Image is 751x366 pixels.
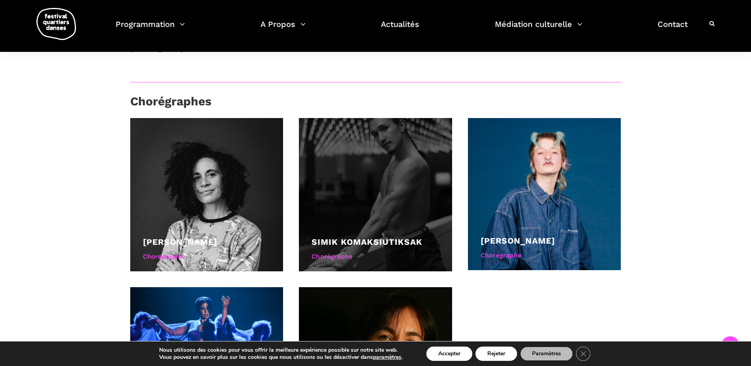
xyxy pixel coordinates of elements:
[116,17,185,41] a: Programmation
[381,17,419,41] a: Actualités
[495,17,582,41] a: Médiation culturelle
[260,17,306,41] a: A Propos
[658,17,688,41] a: Contact
[373,354,401,361] button: paramètres
[475,347,517,361] button: Rejeter
[143,237,217,247] a: [PERSON_NAME]
[481,250,608,261] div: Chorégraphe
[312,252,439,262] div: Chorégraphe
[36,8,76,40] img: logo-fqd-med
[159,354,403,361] p: Vous pouvez en savoir plus sur les cookies que nous utilisons ou les désactiver dans .
[426,347,472,361] button: Accepter
[312,237,422,247] a: Simik Komaksiutiksak
[576,347,590,361] button: Close GDPR Cookie Banner
[130,94,211,114] h3: Chorégraphes
[481,236,555,246] a: [PERSON_NAME]
[143,252,271,262] div: Chorégraphe
[520,347,573,361] button: Paramètres
[159,347,403,354] p: Nous utilisons des cookies pour vous offrir la meilleure expérience possible sur notre site web.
